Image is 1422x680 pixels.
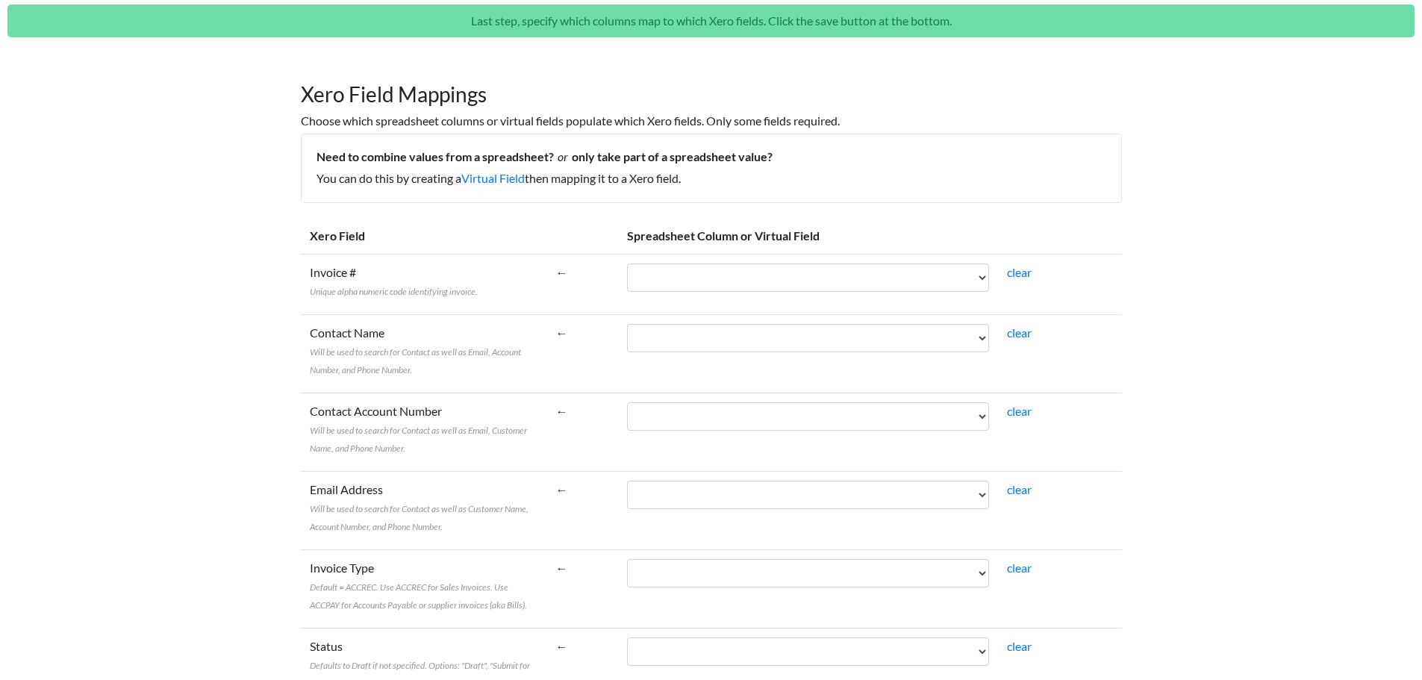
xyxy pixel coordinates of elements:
label: Contact Name [310,324,538,378]
label: Invoice # [310,263,478,299]
a: clear [1007,639,1032,653]
label: Contact Account Number [310,402,538,456]
td: ← [547,471,619,549]
h6: Choose which spreadsheet columns or virtual fields populate which Xero fields. Only some fields r... [301,113,1122,128]
h5: Need to combine values from a spreadsheet? only take part of a spreadsheet value? [316,149,1106,163]
span: Will be used to search for Contact as well as Customer Name, Account Number, and Phone Number. [310,503,528,532]
td: ← [547,549,619,628]
a: clear [1007,325,1032,340]
iframe: Drift Widget Chat Controller [1347,605,1404,662]
label: Email Address [310,481,538,534]
th: Spreadsheet Column or Virtual Field [618,218,1121,255]
td: ← [547,254,619,314]
span: Default = ACCREC. Use ACCREC for Sales Invoices. Use ACCPAY for Accounts Payable or supplier invo... [310,581,527,611]
td: ← [547,393,619,471]
span: Will be used to search for Contact as well as Email, Account Number, and Phone Number. [310,346,521,375]
a: clear [1007,561,1032,575]
i: or [554,149,572,163]
td: ← [547,314,619,393]
a: clear [1007,265,1032,279]
p: You can do this by creating a then mapping it to a Xero field. [316,169,1106,187]
span: Unique alpha numeric code identifying invoice. [310,286,478,297]
h1: Xero Field Mappings [301,67,1122,107]
a: Virtual Field [461,171,525,185]
a: clear [1007,482,1032,496]
th: Xero Field [301,218,547,255]
a: clear [1007,404,1032,418]
label: Invoice Type [310,559,538,613]
span: Will be used to search for Contact as well as Email, Customer Name, and Phone Number. [310,425,527,454]
p: Last step, specify which columns map to which Xero fields. Click the save button at the bottom. [7,4,1415,37]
